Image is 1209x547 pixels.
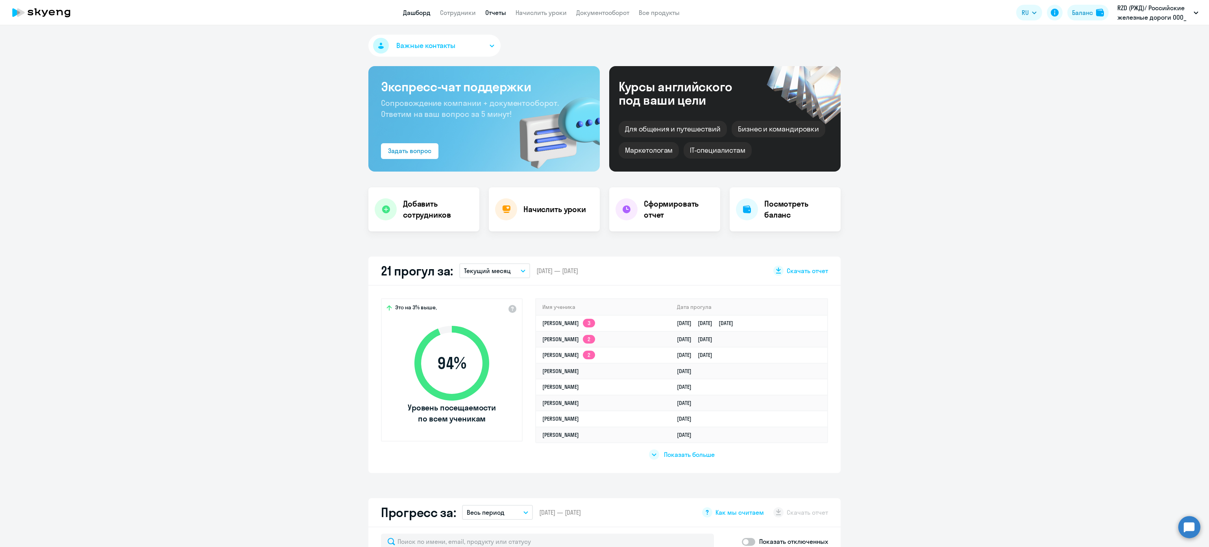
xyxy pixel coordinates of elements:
[619,142,679,159] div: Маркетологам
[395,304,437,313] span: Это на 3% выше,
[732,121,825,137] div: Бизнес и командировки
[639,9,680,17] a: Все продукты
[1113,3,1202,22] button: RZD (РЖД)/ Российские железные дороги ООО_ KAM, КОРПОРАТИВНЫЙ УНИВЕРСИТЕТ РЖД АНО ДПО
[644,198,714,220] h4: Сформировать отчет
[536,266,578,275] span: [DATE] — [DATE]
[677,320,739,327] a: [DATE][DATE][DATE]
[677,336,719,343] a: [DATE][DATE]
[508,83,600,172] img: bg-img
[539,508,581,517] span: [DATE] — [DATE]
[381,143,438,159] button: Задать вопрос
[407,354,497,373] span: 94 %
[516,9,567,17] a: Начислить уроки
[715,508,764,517] span: Как мы считаем
[467,508,505,517] p: Весь период
[677,351,719,359] a: [DATE][DATE]
[542,415,579,422] a: [PERSON_NAME]
[542,351,595,359] a: [PERSON_NAME]2
[677,431,698,438] a: [DATE]
[536,299,671,315] th: Имя ученика
[403,9,431,17] a: Дашборд
[462,505,533,520] button: Весь период
[664,450,715,459] span: Показать больше
[677,383,698,390] a: [DATE]
[764,198,834,220] h4: Посмотреть баланс
[1022,8,1029,17] span: RU
[440,9,476,17] a: Сотрудники
[523,204,586,215] h4: Начислить уроки
[388,146,431,155] div: Задать вопрос
[485,9,506,17] a: Отчеты
[619,121,727,137] div: Для общения и путешествий
[583,351,595,359] app-skyeng-badge: 2
[684,142,751,159] div: IT-специалистам
[368,35,501,57] button: Важные контакты
[381,504,456,520] h2: Прогресс за:
[677,399,698,407] a: [DATE]
[464,266,511,275] p: Текущий месяц
[671,299,827,315] th: Дата прогула
[787,266,828,275] span: Скачать отчет
[583,319,595,327] app-skyeng-badge: 3
[619,80,753,107] div: Курсы английского под ваши цели
[381,79,587,94] h3: Экспресс-чат поддержки
[542,383,579,390] a: [PERSON_NAME]
[381,263,453,279] h2: 21 прогул за:
[407,402,497,424] span: Уровень посещаемости по всем ученикам
[583,335,595,344] app-skyeng-badge: 2
[403,198,473,220] h4: Добавить сотрудников
[759,537,828,546] p: Показать отключенных
[576,9,629,17] a: Документооборот
[1016,5,1042,20] button: RU
[542,336,595,343] a: [PERSON_NAME]2
[1117,3,1191,22] p: RZD (РЖД)/ Российские железные дороги ООО_ KAM, КОРПОРАТИВНЫЙ УНИВЕРСИТЕТ РЖД АНО ДПО
[396,41,455,51] span: Важные контакты
[542,399,579,407] a: [PERSON_NAME]
[677,368,698,375] a: [DATE]
[1072,8,1093,17] div: Баланс
[381,98,559,119] span: Сопровождение компании + документооборот. Ответим на ваш вопрос за 5 минут!
[542,320,595,327] a: [PERSON_NAME]3
[542,431,579,438] a: [PERSON_NAME]
[1096,9,1104,17] img: balance
[1067,5,1109,20] button: Балансbalance
[459,263,530,278] button: Текущий месяц
[677,415,698,422] a: [DATE]
[542,368,579,375] a: [PERSON_NAME]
